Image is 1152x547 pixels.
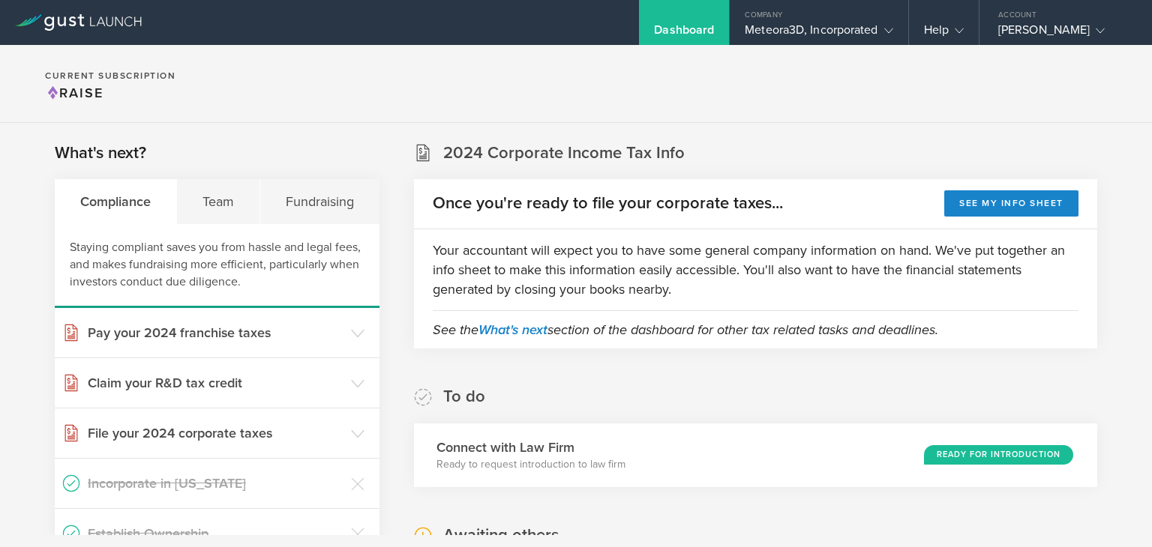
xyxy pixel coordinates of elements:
h3: Establish Ownership [88,524,343,543]
div: Ready for Introduction [924,445,1073,465]
div: Help [924,22,964,45]
button: See my info sheet [944,190,1078,217]
h2: What's next? [55,142,146,164]
div: Meteora3D, Incorporated [745,22,892,45]
p: Your accountant will expect you to have some general company information on hand. We've put toget... [433,241,1078,299]
div: Dashboard [654,22,714,45]
h2: To do [443,386,485,408]
h3: File your 2024 corporate taxes [88,423,343,443]
div: Team [177,179,260,224]
span: Raise [45,85,103,101]
h2: Once you're ready to file your corporate taxes... [433,193,783,214]
h3: Connect with Law Firm [436,438,625,457]
div: Connect with Law FirmReady to request introduction to law firmReady for Introduction [414,423,1097,487]
div: Compliance [55,179,177,224]
h3: Claim your R&D tax credit [88,373,343,393]
p: Ready to request introduction to law firm [436,457,625,472]
div: Fundraising [260,179,379,224]
div: [PERSON_NAME] [998,22,1126,45]
a: What's next [478,321,547,338]
h2: 2024 Corporate Income Tax Info [443,142,685,164]
h3: Pay your 2024 franchise taxes [88,323,343,342]
h2: Current Subscription [45,71,175,80]
h3: Incorporate in [US_STATE] [88,474,343,493]
em: See the section of the dashboard for other tax related tasks and deadlines. [433,321,938,338]
h2: Awaiting others [443,525,559,546]
div: Staying compliant saves you from hassle and legal fees, and makes fundraising more efficient, par... [55,224,379,308]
